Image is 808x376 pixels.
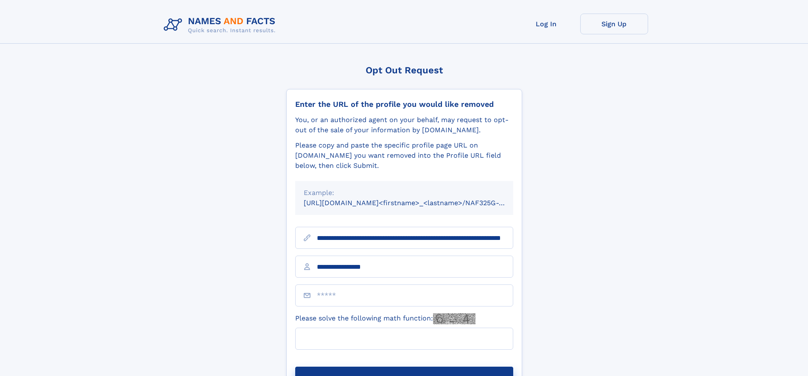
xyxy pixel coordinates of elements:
[295,100,513,109] div: Enter the URL of the profile you would like removed
[286,65,522,75] div: Opt Out Request
[512,14,580,34] a: Log In
[295,313,475,324] label: Please solve the following math function:
[160,14,282,36] img: Logo Names and Facts
[304,188,505,198] div: Example:
[295,115,513,135] div: You, or an authorized agent on your behalf, may request to opt-out of the sale of your informatio...
[580,14,648,34] a: Sign Up
[295,140,513,171] div: Please copy and paste the specific profile page URL on [DOMAIN_NAME] you want removed into the Pr...
[304,199,529,207] small: [URL][DOMAIN_NAME]<firstname>_<lastname>/NAF325G-xxxxxxxx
